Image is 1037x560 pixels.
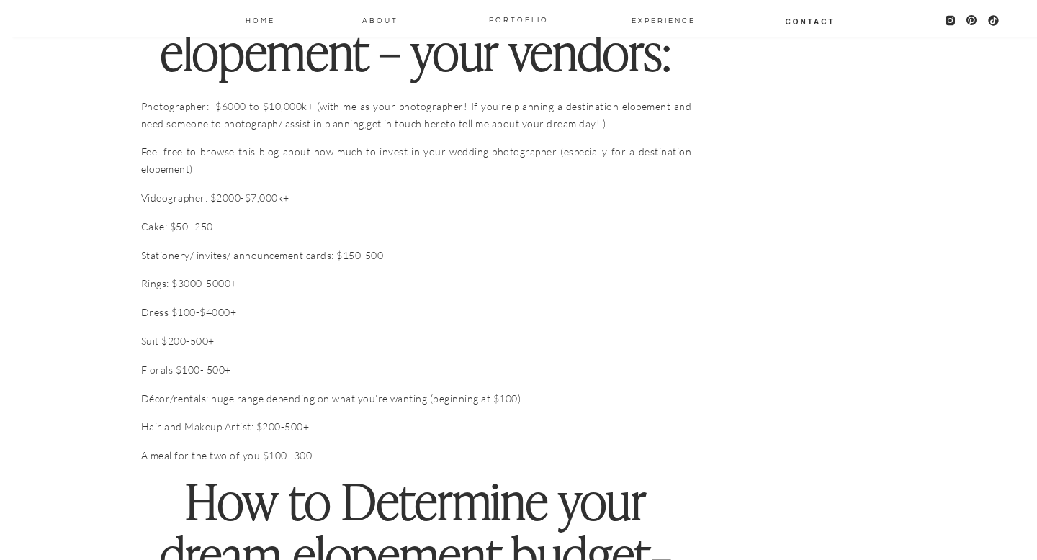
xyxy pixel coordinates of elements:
p: Photographer: $6000 to $10,000k+ (with me as your photographer! If you’re planning a destination ... [141,98,691,132]
p: Hair and Makeup Artist: $200-500+ [141,418,691,435]
a: PORTOFLIO [483,13,555,24]
p: A meal for the two of you $100- 300 [141,447,691,464]
p: Cake: $50- 250 [141,218,691,235]
p: Suit $200-500+ [141,333,691,350]
p: Décor/rentals: huge range depending on what you’re wanting (beginning at $100) [141,390,691,407]
a: About [362,14,399,25]
a: Contact [784,15,836,27]
p: Rings: $3000-5000+ [141,275,691,292]
p: Dress $100-$4000+ [141,304,691,321]
a: Home [244,14,276,25]
p: Stationery/ invites/ announcement cards: $150-500 [141,247,691,264]
a: Feel free to browse this blog about how much to invest in your wedding photographer (especially f... [141,145,691,175]
p: Florals $100- 500+ [141,361,691,379]
p: Videographer: $2000-$7,000k+ [141,189,691,207]
a: EXPERIENCE [632,14,684,25]
a: get in touch here [367,117,446,130]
